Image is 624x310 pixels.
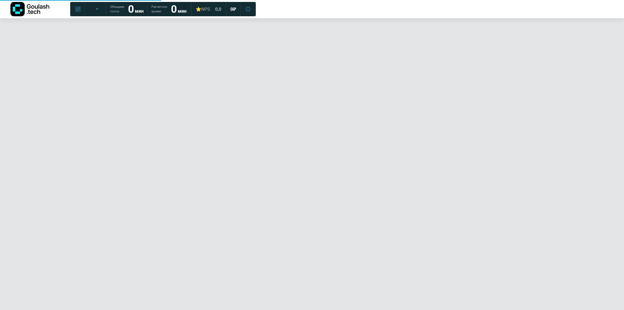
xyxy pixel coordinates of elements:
div: ⭐ [196,6,210,12]
span: Расчетное время [151,5,167,14]
a: ⭐NPS 0,0 [192,3,225,15]
a: Обещаем гостю 0 мин Расчетное время 0 мин [106,3,190,15]
span: мин [178,8,187,14]
strong: 0 [128,3,134,15]
a: 0 ₽ [227,3,240,15]
span: Обещаем гостю [110,5,124,14]
img: Логотип компании Goulash.tech [10,2,49,16]
span: NPS [201,7,210,12]
strong: 0 [171,3,177,15]
span: мин [135,8,144,14]
span: 0,0 [215,6,221,12]
span: 0 [230,6,233,12]
span: ₽ [233,6,236,12]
